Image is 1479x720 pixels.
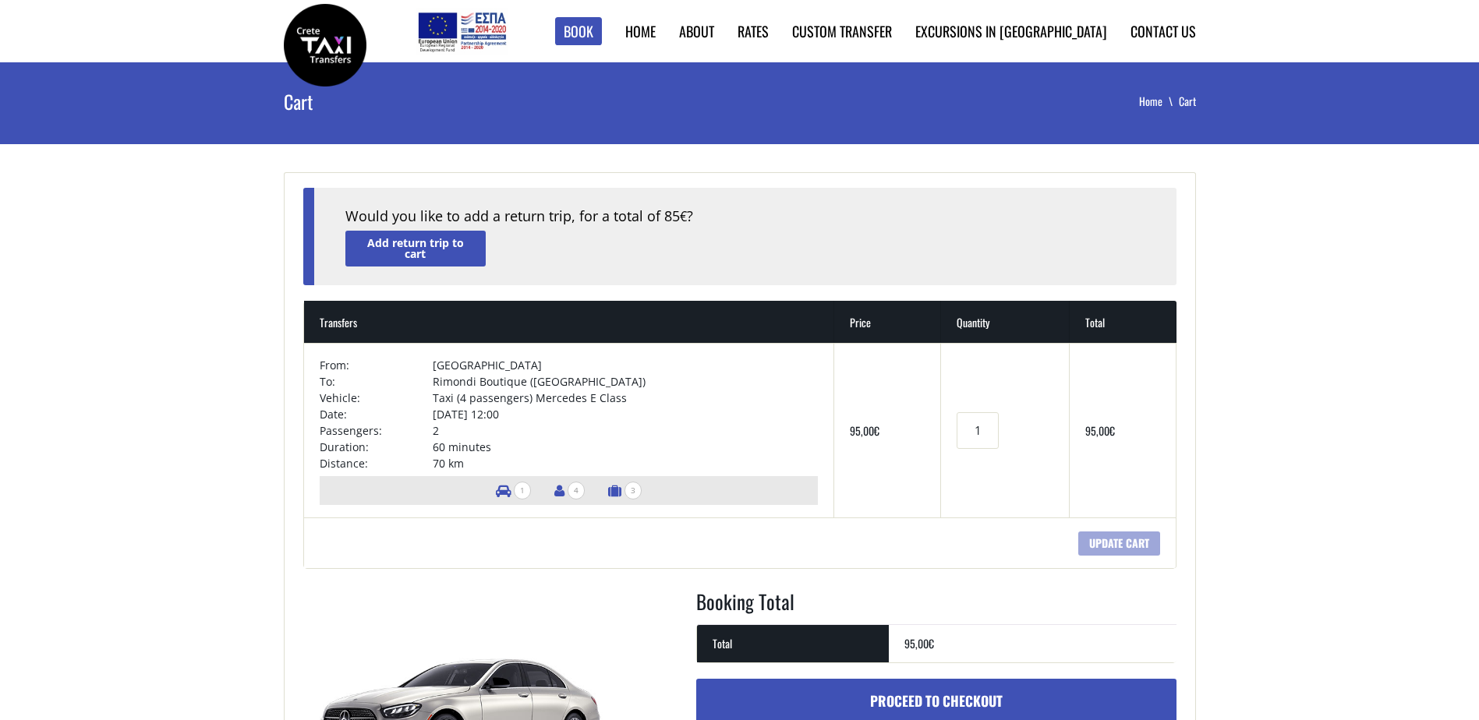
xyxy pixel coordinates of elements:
bdi: 95,00 [850,422,879,439]
span: 1 [514,482,531,499]
td: 2 [433,422,819,439]
a: Home [1139,93,1179,109]
td: 60 minutes [433,439,819,455]
img: Crete Taxi Transfers | Crete Taxi Transfers Cart | Crete Taxi Transfers [284,4,366,86]
th: Transfers [304,301,835,343]
input: Update cart [1078,531,1160,556]
h1: Cart [284,62,591,140]
li: Number of passengers [547,476,593,505]
a: Crete Taxi Transfers | Crete Taxi Transfers Cart | Crete Taxi Transfers [284,35,366,51]
a: Contact us [1130,21,1196,41]
td: [GEOGRAPHIC_DATA] [433,357,819,373]
td: To: [320,373,433,390]
span: € [874,422,879,439]
a: Book [555,17,602,46]
span: 4 [568,482,585,499]
td: Date: [320,406,433,422]
span: 3 [625,482,642,499]
bdi: 95,00 [904,635,934,651]
span: € [680,208,687,225]
a: About [679,21,714,41]
li: Cart [1179,94,1196,109]
td: 70 km [433,455,819,471]
th: Total [697,624,889,662]
a: Rates [738,21,769,41]
a: Add return trip to cart [345,231,486,266]
li: Number of luggage items [600,476,649,505]
th: Total [1070,301,1176,343]
bdi: 95,00 [1085,422,1115,439]
td: [DATE] 12:00 [433,406,819,422]
a: Home [625,21,656,41]
img: e-bannersEUERDF180X90.jpg [416,8,508,55]
th: Price [834,301,941,343]
a: Custom Transfer [792,21,892,41]
li: Number of vehicles [488,476,539,505]
span: € [1109,422,1115,439]
span: € [929,635,934,651]
h2: Booking Total [696,588,1176,625]
th: Quantity [941,301,1070,343]
td: Distance: [320,455,433,471]
input: Transfers quantity [957,412,999,449]
div: Would you like to add a return trip, for a total of 85 ? [345,206,1145,227]
td: Vehicle: [320,390,433,406]
td: Taxi (4 passengers) Mercedes E Class [433,390,819,406]
td: Rimondi Boutique ([GEOGRAPHIC_DATA]) [433,373,819,390]
td: From: [320,357,433,373]
td: Passengers: [320,422,433,439]
a: Excursions in [GEOGRAPHIC_DATA] [915,21,1107,41]
td: Duration: [320,439,433,455]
